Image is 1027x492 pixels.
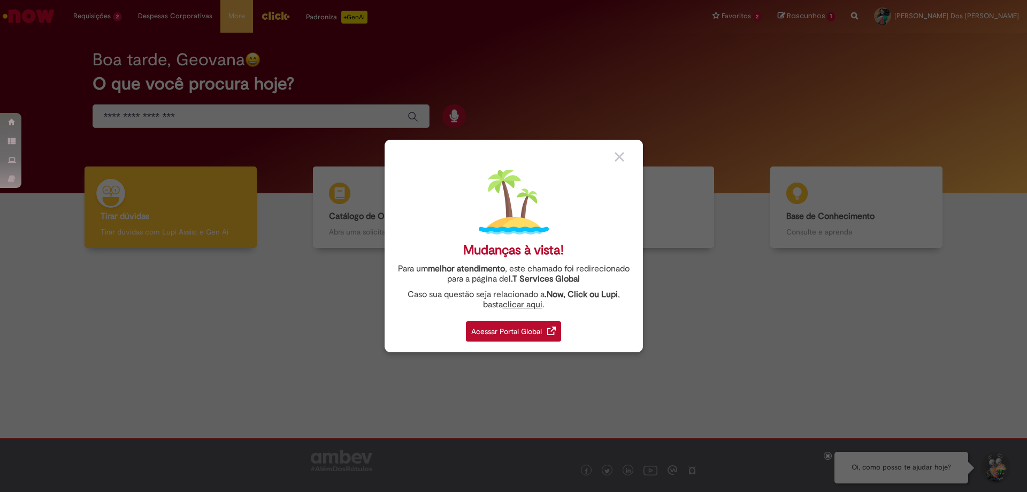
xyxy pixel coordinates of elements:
div: Acessar Portal Global [466,321,561,342]
div: Mudanças à vista! [463,243,564,258]
img: close_button_grey.png [615,152,624,162]
div: Para um , este chamado foi redirecionado para a página de [393,264,635,284]
strong: .Now, Click ou Lupi [545,289,618,300]
img: redirect_link.png [547,327,556,335]
a: clicar aqui [503,293,542,310]
strong: melhor atendimento [428,263,505,274]
a: Acessar Portal Global [466,315,561,342]
a: I.T Services Global [509,268,580,284]
img: island.png [479,167,549,237]
div: Caso sua questão seja relacionado a , basta . [393,290,635,310]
